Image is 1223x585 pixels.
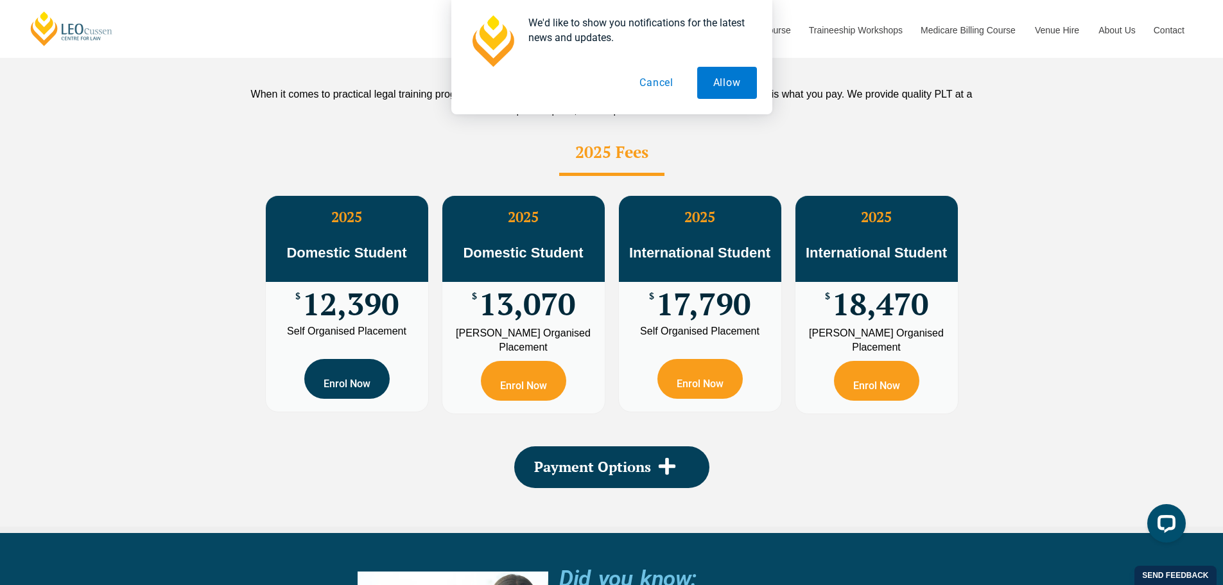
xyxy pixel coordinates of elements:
span: Domestic Student [463,245,583,261]
div: Self Organised Placement [275,326,419,336]
span: International Student [629,245,770,261]
span: $ [472,292,477,301]
h3: 2025 [266,209,428,225]
a: Enrol Now [657,359,743,399]
a: Enrol Now [481,361,566,401]
img: notification icon [467,15,518,67]
span: 18,470 [832,292,928,317]
span: International Student [806,245,947,261]
h2: Did you know: [559,579,696,579]
span: $ [825,292,830,301]
h3: 2025 [619,209,781,225]
div: We'd like to show you notifications for the latest news and updates. [518,15,757,45]
span: 12,390 [302,292,399,317]
button: Allow [697,67,757,99]
div: Self Organised Placement [629,326,772,336]
span: 17,790 [656,292,750,317]
h3: 2025 [442,209,605,225]
iframe: LiveChat chat widget [1137,499,1191,553]
div: [PERSON_NAME] Organised Placement [805,326,948,354]
button: Cancel [623,67,690,99]
span: $ [295,292,300,301]
a: Enrol Now [304,359,390,399]
a: Enrol Now [834,361,919,401]
span: 13,070 [479,292,575,317]
span: Payment Options [534,460,651,474]
span: Domestic Student [286,245,406,261]
h3: 2025 [795,209,958,225]
div: [PERSON_NAME] Organised Placement [452,326,595,354]
span: $ [649,292,654,301]
div: 2025 Fees [559,131,664,176]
